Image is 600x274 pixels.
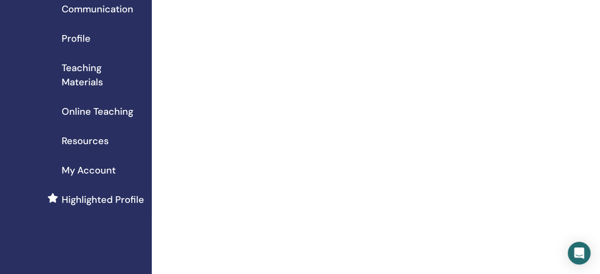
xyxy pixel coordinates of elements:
[62,163,116,177] span: My Account
[62,2,133,16] span: Communication
[62,61,144,89] span: Teaching Materials
[568,242,591,265] div: Open Intercom Messenger
[62,104,133,119] span: Online Teaching
[62,192,144,207] span: Highlighted Profile
[62,134,109,148] span: Resources
[62,31,91,46] span: Profile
